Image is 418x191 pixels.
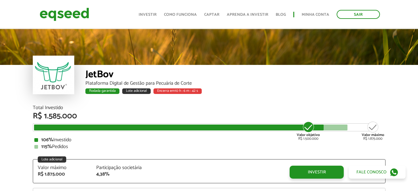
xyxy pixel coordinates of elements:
[85,70,386,81] div: JetBov
[40,6,89,23] img: EqSeed
[96,172,146,177] div: 4,38%
[33,112,386,120] div: R$ 1.585.000
[297,121,320,141] div: R$ 1.500.000
[85,88,119,94] div: Rodada garantida
[349,166,406,179] a: Fale conosco
[34,144,384,149] div: Pedidos
[122,88,151,94] div: Lote adicional
[41,142,52,151] strong: 115%
[276,13,286,17] a: Blog
[297,132,320,138] strong: Valor objetivo
[302,13,329,17] a: Minha conta
[33,105,386,110] div: Total Investido
[362,121,384,141] div: R$ 1.875.000
[362,132,384,138] strong: Valor máximo
[34,138,384,142] div: Investido
[38,156,66,163] div: Lote adicional
[290,166,344,179] a: Investir
[153,88,202,94] div: Encerra em
[96,165,146,170] div: Participação societária
[175,88,198,94] span: 10 h : 6 m : 42 s
[337,10,380,19] a: Sair
[139,13,157,17] a: Investir
[41,136,53,144] strong: 106%
[164,13,197,17] a: Como funciona
[85,81,386,86] div: Plataforma Digital de Gestão para Pecuária de Corte
[227,13,268,17] a: Aprenda a investir
[204,13,219,17] a: Captar
[38,165,87,170] div: Valor máximo
[38,172,87,177] div: R$ 1.875.000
